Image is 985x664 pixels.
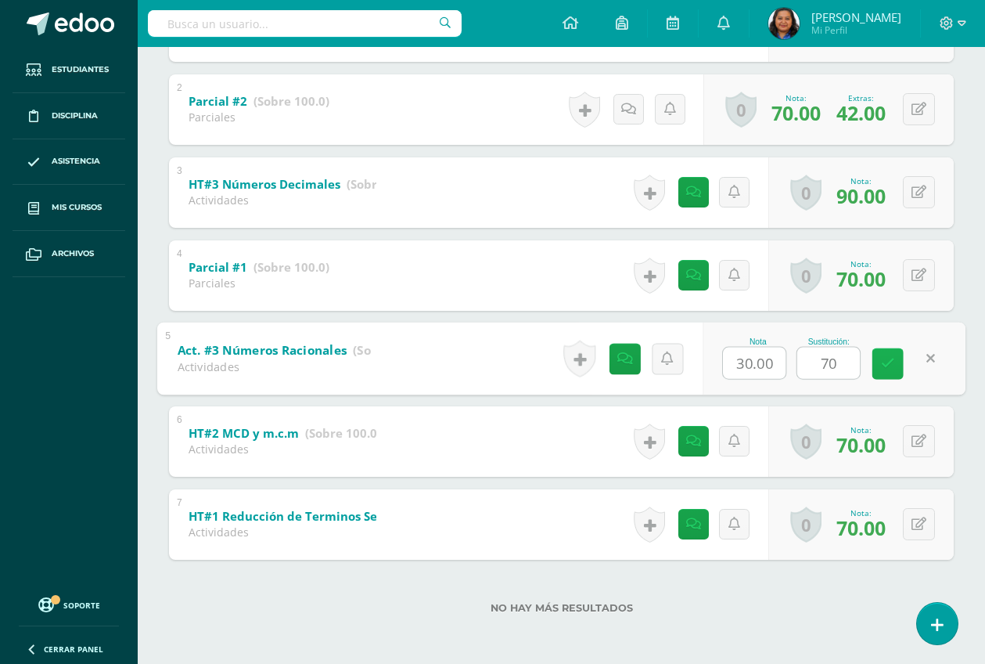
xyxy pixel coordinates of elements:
a: HT#1 Reducción de Terminos Semejantes [189,504,515,529]
span: Mis cursos [52,201,102,214]
strong: (Sobre 100.0) [353,341,431,358]
span: 70.00 [836,431,886,458]
span: 42.00 [836,99,886,126]
span: 90.00 [836,182,886,209]
a: 0 [790,258,821,294]
a: 0 [790,175,821,211]
div: Nota: [836,258,886,269]
strong: (Sobre 100.0) [253,259,329,275]
a: Act. #3 Números Racionales (Sobre 100.0) [178,337,431,363]
b: HT#3 Números Decimales [189,176,340,192]
span: Asistencia [52,155,100,168]
input: 0-100.0 [723,347,785,378]
a: 0 [790,424,821,460]
img: 95ff7255e5efb9ef498d2607293e1cff.png [768,8,800,39]
div: Actividades [178,359,371,374]
strong: (Sobre 100.0) [347,176,422,192]
span: Archivos [52,247,94,260]
div: Parciales [189,110,329,125]
div: Nota: [836,507,886,518]
a: Parcial #1 (Sobre 100.0) [189,255,329,280]
span: Disciplina [52,110,98,122]
a: HT#3 Números Decimales (Sobre 100.0) [189,172,422,197]
div: Sustitución: [796,337,861,346]
b: Act. #3 Números Racionales [178,341,347,358]
div: Actividades [189,193,376,207]
input: 0-100.0 [797,347,860,378]
a: Soporte [19,594,119,615]
div: Parciales [189,276,329,290]
b: HT#2 MCD y m.c.m [189,425,299,441]
span: Cerrar panel [44,644,103,655]
a: 0 [725,92,757,128]
div: Nota [722,337,793,346]
div: Nota: [771,92,821,103]
div: Extras: [836,92,886,103]
a: Parcial #2 (Sobre 100.0) [189,89,329,114]
label: No hay más resultados [169,602,954,614]
span: 70.00 [836,265,886,292]
b: HT#1 Reducción de Terminos Semejantes [189,508,433,524]
div: Nota: [836,175,886,186]
a: Mis cursos [13,185,125,231]
b: Parcial #2 [189,93,247,109]
div: Actividades [189,525,376,539]
a: HT#2 MCD y m.c.m (Sobre 100.0) [189,421,381,446]
strong: (Sobre 100.0) [305,425,381,441]
input: Busca un usuario... [148,10,462,37]
a: Disciplina [13,93,125,139]
span: Mi Perfil [811,23,901,37]
a: Archivos [13,231,125,277]
div: Actividades [189,442,376,456]
span: Soporte [63,600,100,611]
a: Estudiantes [13,47,125,93]
span: Estudiantes [52,63,109,76]
span: [PERSON_NAME] [811,9,901,25]
div: Nota: [836,424,886,435]
span: 70.00 [771,99,821,126]
strong: (Sobre 100.0) [253,93,329,109]
b: Parcial #1 [189,259,247,275]
span: 70.00 [836,514,886,541]
a: 0 [790,507,821,543]
a: Asistencia [13,139,125,186]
